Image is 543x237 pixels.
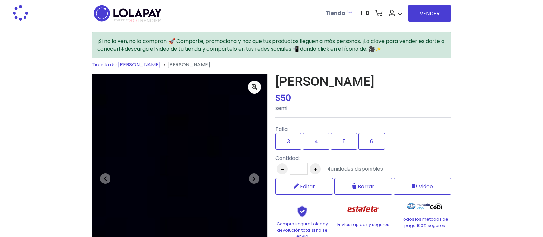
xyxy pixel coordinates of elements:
[277,163,288,174] button: -
[275,154,383,162] p: Cantidad:
[300,183,315,191] span: Editar
[334,178,392,195] button: Borrar
[331,133,357,150] label: 5
[358,133,385,150] label: 6
[275,74,451,89] h1: [PERSON_NAME]
[275,178,333,195] a: Editar
[92,3,164,24] img: logo
[342,200,385,218] img: Estafeta Logo
[167,61,210,68] span: [PERSON_NAME]
[345,8,353,16] img: Lolapay Plus
[327,165,331,173] span: 4
[92,61,451,74] nav: breadcrumb
[408,5,451,22] a: VENDER
[310,163,321,174] button: +
[326,9,345,17] b: Tienda
[275,104,451,112] p: semi
[358,183,374,191] span: Borrar
[275,133,301,150] label: 3
[97,37,444,53] span: ¡Si no lo ven, no lo compran. 🚀 Comparte, promociona y haz que tus productos lleguen a más person...
[129,17,137,24] span: GO
[419,183,433,191] span: Video
[394,178,451,195] button: Video
[407,200,430,213] img: Mercado Pago Logo
[286,205,318,217] img: Shield
[92,61,161,68] a: Tienda de [PERSON_NAME]
[337,222,390,228] p: Envíos rápidos y seguros
[275,92,451,104] div: $
[430,200,442,213] img: Codi Logo
[327,165,383,173] div: unidades disponibles
[398,216,451,228] p: Todos los métodos de pago 100% seguros
[303,133,329,150] label: 4
[281,92,291,104] span: 50
[114,18,161,24] span: TRENDIER
[114,19,129,22] span: POWERED BY
[275,123,451,152] div: Talla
